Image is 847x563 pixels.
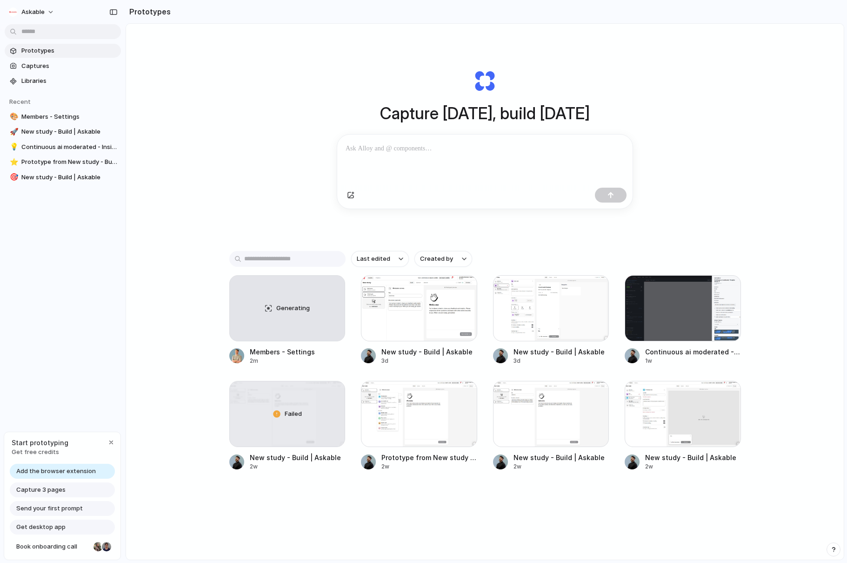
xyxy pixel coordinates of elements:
[21,46,117,55] span: Prototypes
[21,7,45,17] span: askable
[645,462,736,471] div: 2w
[381,357,473,365] div: 3d
[10,464,115,479] a: Add the browser extension
[645,453,736,462] div: New study - Build | Askable
[8,127,18,136] button: 🚀
[351,251,409,267] button: Last edited
[493,275,609,365] a: New study - Build | AskableNew study - Build | Askable3d
[21,142,117,152] span: Continuous ai moderated - Insights Stream ll | Askable admin
[8,142,18,152] button: 💡
[625,275,741,365] a: Continuous ai moderated - Insights Stream ll | Askable adminContinuous ai moderated - Insights St...
[10,111,16,122] div: 🎨
[10,142,16,152] div: 💡
[10,520,115,535] a: Get desktop app
[5,140,121,154] a: 💡Continuous ai moderated - Insights Stream ll | Askable admin
[8,112,18,122] button: 🎨
[361,381,477,471] a: Prototype from New study - Build | AskablePrototype from New study - Build | Askable2w
[645,357,741,365] div: 1w
[493,381,609,471] a: New study - Build | AskableNew study - Build | Askable2w
[514,357,605,365] div: 3d
[645,347,741,357] div: Continuous ai moderated - Insights Stream ll | Askable admin
[10,157,16,168] div: ⭐
[12,438,68,448] span: Start prototyping
[250,453,341,462] div: New study - Build | Askable
[5,110,121,124] a: 🎨Members - Settings
[10,127,16,137] div: 🚀
[101,541,112,552] div: Christian Iacullo
[625,381,741,471] a: New study - Build | AskableNew study - Build | Askable2w
[514,347,605,357] div: New study - Build | Askable
[250,347,315,357] div: Members - Settings
[12,448,68,457] span: Get free credits
[8,157,18,167] button: ⭐
[21,61,117,71] span: Captures
[9,98,31,105] span: Recent
[21,76,117,86] span: Libraries
[5,59,121,73] a: Captures
[250,462,341,471] div: 2w
[16,504,83,513] span: Send your first prompt
[16,485,66,495] span: Capture 3 pages
[5,170,121,184] a: 🎯New study - Build | Askable
[381,453,477,462] div: Prototype from New study - Build | Askable
[5,155,121,169] a: ⭐Prototype from New study - Build | Askable
[420,254,453,264] span: Created by
[276,304,310,313] span: Generating
[357,254,390,264] span: Last edited
[5,74,121,88] a: Libraries
[126,6,171,17] h2: Prototypes
[93,541,104,552] div: Nicole Kubica
[380,101,590,126] h1: Capture [DATE], build [DATE]
[8,173,18,182] button: 🎯
[381,347,473,357] div: New study - Build | Askable
[21,127,117,136] span: New study - Build | Askable
[16,467,96,476] span: Add the browser extension
[21,112,117,122] span: Members - Settings
[16,542,90,551] span: Book onboarding call
[5,5,59,20] button: askable
[361,275,477,365] a: New study - Build | AskableNew study - Build | Askable3d
[10,172,16,183] div: 🎯
[5,125,121,139] a: 🚀New study - Build | Askable
[514,453,605,462] div: New study - Build | Askable
[229,275,346,365] a: GeneratingMembers - Settings2m
[514,462,605,471] div: 2w
[10,539,115,554] a: Book onboarding call
[285,409,302,419] span: Failed
[250,357,315,365] div: 2m
[381,462,477,471] div: 2w
[21,173,117,182] span: New study - Build | Askable
[229,381,346,471] a: New study - Build | AskableFailedNew study - Build | Askable2w
[414,251,472,267] button: Created by
[16,522,66,532] span: Get desktop app
[21,157,117,167] span: Prototype from New study - Build | Askable
[5,44,121,58] a: Prototypes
